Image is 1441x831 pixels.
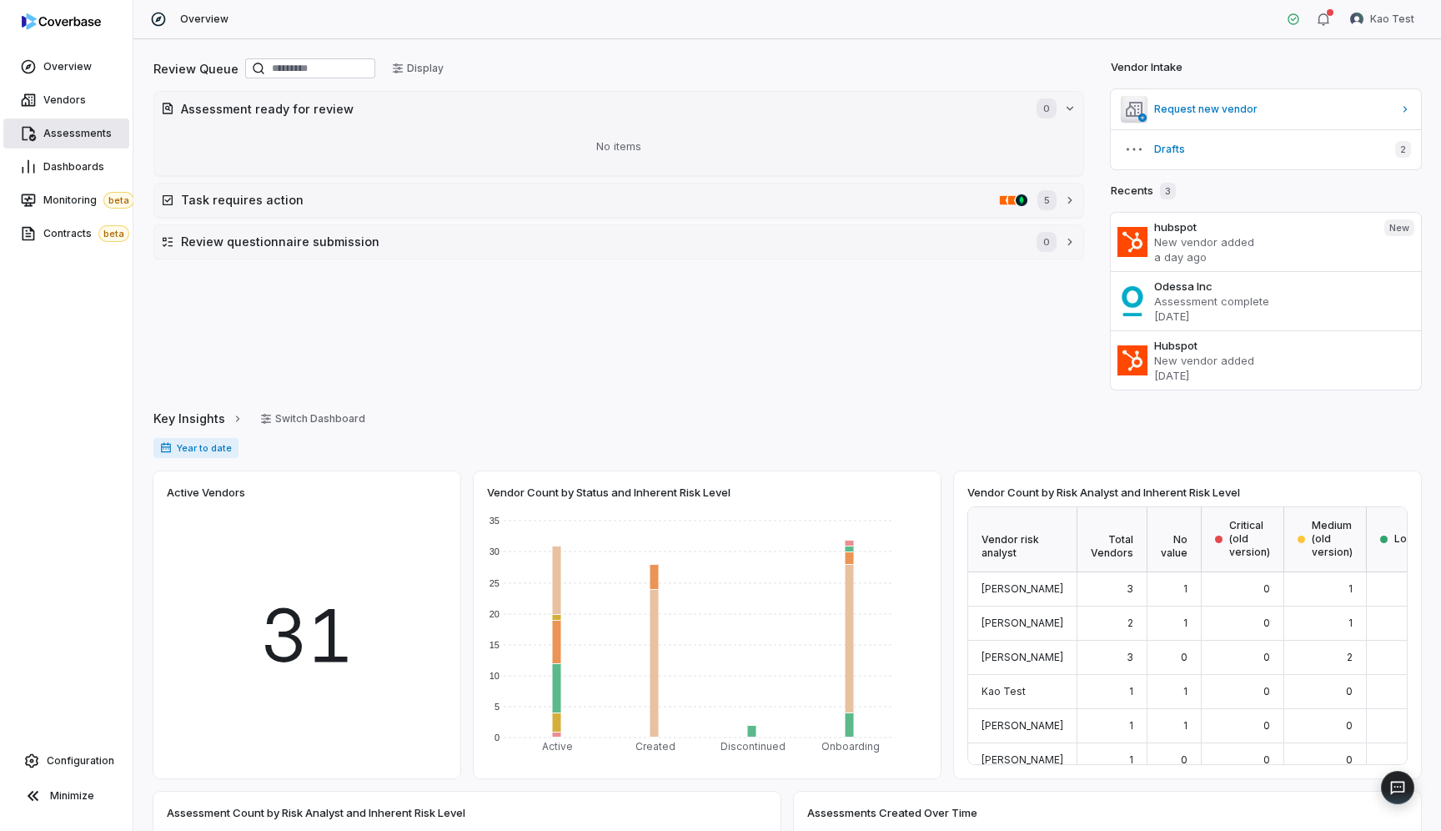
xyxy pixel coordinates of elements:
[3,52,129,82] a: Overview
[1312,519,1353,559] span: Medium (old version)
[43,60,92,73] span: Overview
[1263,719,1270,732] span: 0
[1154,234,1371,249] p: New vendor added
[1111,59,1182,76] h2: Vendor Intake
[1111,330,1421,390] a: HubspotNew vendor added[DATE]
[1154,309,1414,324] p: [DATE]
[1111,129,1421,169] button: Drafts2
[1127,617,1133,629] span: 2
[43,127,112,140] span: Assessments
[1183,617,1187,629] span: 1
[1037,232,1057,252] span: 0
[153,60,238,78] h2: Review Queue
[1154,279,1414,294] h3: Odessa Inc
[1183,685,1187,698] span: 1
[495,733,500,743] text: 0
[1263,651,1270,663] span: 0
[1037,190,1057,210] span: 5
[982,753,1063,766] span: [PERSON_NAME]
[3,185,129,215] a: Monitoringbeta
[43,160,104,174] span: Dashboards
[148,401,249,436] button: Key Insights
[1154,219,1371,234] h3: hubspot
[490,546,500,557] text: 30
[495,702,500,712] text: 5
[1183,719,1187,732] span: 1
[7,746,126,776] a: Configuration
[43,192,134,209] span: Monitoring
[1037,98,1057,118] span: 0
[154,92,1083,125] button: Assessment ready for review0
[1348,617,1353,629] span: 1
[47,754,114,768] span: Configuration
[181,233,1020,250] h2: Review questionnaire submission
[1346,685,1353,698] span: 0
[1129,753,1133,766] span: 1
[153,401,244,436] a: Key Insights
[1111,183,1176,199] h2: Recents
[1183,582,1187,595] span: 1
[154,225,1083,259] button: Review questionnaire submission0
[260,582,354,690] span: 31
[22,13,101,30] img: logo-D7KZi-bG.svg
[3,219,129,249] a: Contractsbeta
[490,516,500,526] text: 35
[1347,651,1353,663] span: 2
[167,805,465,820] span: Assessment Count by Risk Analyst and Inherent Risk Level
[153,438,238,458] span: Year to date
[1154,338,1414,353] h3: Hubspot
[968,507,1077,572] div: Vendor risk analyst
[98,225,129,242] span: beta
[1263,685,1270,698] span: 0
[50,789,94,803] span: Minimize
[1346,719,1353,732] span: 0
[982,719,1063,732] span: [PERSON_NAME]
[982,617,1063,629] span: [PERSON_NAME]
[1154,143,1382,156] span: Drafts
[982,685,1026,698] span: Kao Test
[982,651,1063,663] span: [PERSON_NAME]
[490,671,500,681] text: 10
[1350,13,1363,26] img: Kao Test avatar
[1346,753,1353,766] span: 0
[1077,507,1147,572] div: Total Vendors
[1181,651,1187,663] span: 0
[181,191,992,209] h2: Task requires action
[1394,532,1415,546] span: Low
[1340,7,1424,32] button: Kao Test avatarKao Test
[1111,271,1421,330] a: Odessa IncAssessment complete[DATE]
[43,93,86,107] span: Vendors
[967,485,1240,500] span: Vendor Count by Risk Analyst and Inherent Risk Level
[3,85,129,115] a: Vendors
[1229,519,1270,559] span: Critical (old version)
[1129,719,1133,732] span: 1
[1147,507,1202,572] div: No value
[1154,353,1414,368] p: New vendor added
[1111,213,1421,271] a: hubspotNew vendor addeda day agoNew
[250,406,375,431] button: Switch Dashboard
[1263,582,1270,595] span: 0
[7,779,126,813] button: Minimize
[1129,685,1133,698] span: 1
[382,56,454,81] button: Display
[167,485,245,500] span: Active Vendors
[982,582,1063,595] span: [PERSON_NAME]
[180,13,228,26] span: Overview
[1263,753,1270,766] span: 0
[1154,103,1393,116] span: Request new vendor
[807,805,977,820] span: Assessments Created Over Time
[1181,753,1187,766] span: 0
[154,184,1083,217] button: Task requires actionfiserv.com/en.htmlfiserv.com/en.htmlmongodb.com5
[1127,582,1133,595] span: 3
[1111,89,1421,129] a: Request new vendor
[3,118,129,149] a: Assessments
[1127,651,1133,663] span: 3
[103,192,134,209] span: beta
[3,152,129,182] a: Dashboards
[1395,141,1411,158] span: 2
[1384,219,1414,236] span: New
[487,485,731,500] span: Vendor Count by Status and Inherent Risk Level
[161,125,1077,169] div: No items
[153,410,225,427] span: Key Insights
[1160,183,1176,199] span: 3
